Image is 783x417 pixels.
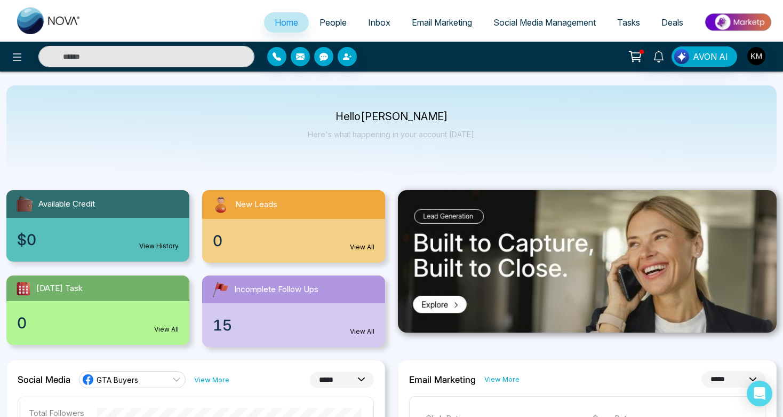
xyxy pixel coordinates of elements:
span: Email Marketing [412,17,472,28]
p: Hello [PERSON_NAME] [308,112,476,121]
a: People [309,12,357,33]
span: People [319,17,347,28]
span: 0 [17,312,27,334]
a: View More [194,375,229,385]
span: Social Media Management [493,17,596,28]
a: View More [484,374,520,384]
button: AVON AI [672,46,737,67]
span: 0 [213,230,222,252]
span: Home [275,17,298,28]
h2: Email Marketing [409,374,476,385]
span: Incomplete Follow Ups [234,284,318,296]
span: $0 [17,229,36,251]
img: Lead Flow [674,49,689,64]
img: followUps.svg [211,280,230,299]
span: Deals [661,17,683,28]
img: todayTask.svg [15,280,32,297]
p: Here's what happening in your account [DATE]. [308,130,476,139]
a: Social Media Management [483,12,606,33]
h2: Social Media [18,374,70,385]
a: Incomplete Follow Ups15View All [196,276,391,347]
div: Open Intercom Messenger [747,381,772,406]
a: Email Marketing [401,12,483,33]
a: Inbox [357,12,401,33]
a: Deals [651,12,694,33]
img: Nova CRM Logo [17,7,81,34]
a: View History [139,241,179,251]
a: View All [350,327,374,336]
span: [DATE] Task [36,282,83,295]
a: View All [350,242,374,252]
img: . [398,190,777,333]
span: Inbox [368,17,390,28]
img: Market-place.gif [699,10,777,34]
a: View All [154,325,179,334]
a: Tasks [606,12,651,33]
span: Tasks [617,17,640,28]
span: AVON AI [693,50,728,63]
img: newLeads.svg [211,194,231,215]
img: availableCredit.svg [15,194,34,214]
a: Home [264,12,309,33]
span: New Leads [235,199,277,211]
a: New Leads0View All [196,190,391,263]
span: GTA Buyers [97,375,138,385]
img: User Avatar [747,47,765,65]
span: Available Credit [38,198,95,210]
span: 15 [213,314,232,336]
